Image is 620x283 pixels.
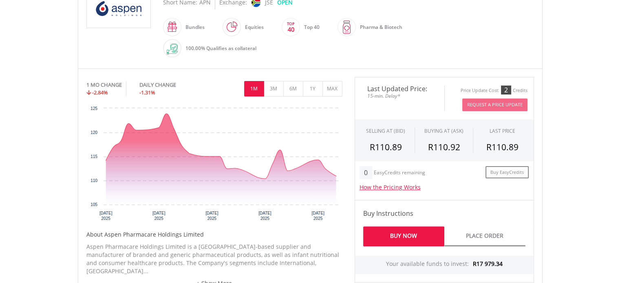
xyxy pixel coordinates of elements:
span: R17 979.34 [473,260,503,268]
span: -2.84% [92,89,108,96]
span: Last Updated Price: [361,86,438,92]
text: [DATE] 2025 [311,211,324,221]
div: Credits [513,88,527,94]
span: R110.89 [486,141,519,153]
span: -1.31% [139,89,155,96]
a: Buy EasyCredits [485,166,529,179]
text: 115 [90,154,97,159]
div: EasyCredits remaining [374,170,425,177]
text: [DATE] 2025 [205,211,218,221]
div: LAST PRICE [490,127,515,134]
text: 110 [90,178,97,183]
span: BUYING AT (ASK) [424,127,463,134]
span: 100.00% Qualifies as collateral [185,45,256,52]
h4: Buy Instructions [363,208,525,218]
text: [DATE] 2025 [152,211,165,221]
div: Top 40 [300,18,320,37]
button: 1M [244,81,264,97]
img: collateral-qualifying-green.svg [167,44,178,55]
svg: Interactive chart [86,104,342,226]
button: MAX [322,81,342,97]
text: 105 [90,202,97,207]
div: Chart. Highcharts interactive chart. [86,104,342,226]
div: Equities [241,18,264,37]
a: Buy Now [363,226,444,246]
a: How the Pricing Works [360,183,421,191]
span: R110.92 [428,141,460,153]
span: 15-min. Delay* [361,92,438,100]
div: DAILY CHANGE [139,81,203,89]
text: [DATE] 2025 [258,211,271,221]
div: Bundles [181,18,205,37]
div: SELLING AT (BID) [366,127,405,134]
button: 1Y [303,81,323,97]
div: Price Update Cost: [461,88,499,94]
div: Pharma & Biotech [356,18,402,37]
button: 6M [283,81,303,97]
div: 1 MO CHANGE [86,81,122,89]
h5: About Aspen Pharmacare Holdings Limited [86,230,342,239]
button: Request A Price Update [462,99,527,111]
a: Place Order [444,226,525,246]
button: 3M [264,81,284,97]
div: 0 [360,166,372,179]
div: 2 [501,86,511,94]
span: R110.89 [370,141,402,153]
div: Your available funds to invest: [355,256,534,274]
text: 120 [90,130,97,135]
text: [DATE] 2025 [99,211,112,221]
p: Aspen Pharmacare Holdings Limited is a [GEOGRAPHIC_DATA]-based supplier and manufacturer of brand... [86,243,342,275]
text: 125 [90,106,97,111]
